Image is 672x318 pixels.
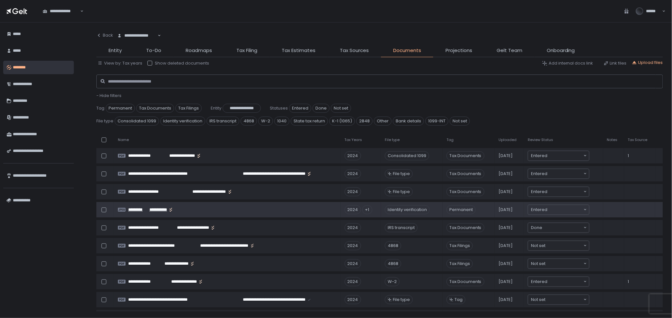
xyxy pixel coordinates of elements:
[345,137,362,142] span: Tax Years
[499,297,513,303] span: [DATE]
[136,104,174,113] span: Tax Documents
[393,189,410,195] span: File type
[331,104,351,113] span: Not set
[447,241,473,250] span: Tax Filings
[241,117,257,126] span: 4868
[393,297,410,303] span: File type
[447,169,484,178] span: Tax Documents
[258,117,273,126] span: W-2
[455,297,463,303] span: Tag
[447,137,454,142] span: Tag
[385,151,429,160] div: Consolidated 1099
[345,169,361,178] div: 2024
[547,207,583,213] input: Search for option
[604,60,627,66] button: Link files
[542,60,593,66] button: Add internal docs link
[499,261,513,267] span: [DATE]
[447,259,473,268] span: Tax Filings
[499,207,513,213] span: [DATE]
[113,29,161,42] div: Search for option
[528,241,589,251] div: Search for option
[528,295,589,305] div: Search for option
[528,277,589,287] div: Search for option
[542,225,583,231] input: Search for option
[289,104,311,113] span: Entered
[447,205,476,214] span: Permanent
[547,189,583,195] input: Search for option
[528,205,589,215] div: Search for option
[628,153,629,159] span: 1
[207,117,239,126] span: IRS transcript
[282,47,315,54] span: Tax Estimates
[447,187,484,196] span: Tax Documents
[628,279,629,285] span: 1
[39,4,84,18] div: Search for option
[385,223,418,232] div: IRS transcript
[96,29,113,42] button: Back
[385,205,430,214] div: Identity verification
[345,277,361,286] div: 2024
[632,60,663,66] div: Upload files
[447,223,484,232] span: Tax Documents
[545,243,583,249] input: Search for option
[628,137,648,142] span: Tax Source
[531,261,545,267] span: Not set
[356,117,373,126] span: 2848
[531,243,545,249] span: Not set
[499,279,513,285] span: [DATE]
[146,47,161,54] span: To-Do
[607,137,618,142] span: Notes
[186,47,212,54] span: Roadmaps
[385,137,400,142] span: File type
[393,117,424,126] span: Bank details
[531,189,547,195] span: Entered
[109,47,122,54] span: Entity
[340,47,369,54] span: Tax Sources
[118,137,129,142] span: Name
[96,93,121,99] button: - Hide filters
[528,259,589,269] div: Search for option
[313,104,330,113] span: Done
[450,117,470,126] span: Not set
[547,153,583,159] input: Search for option
[270,105,288,111] span: Statuses
[545,261,583,267] input: Search for option
[393,47,421,54] span: Documents
[175,104,202,113] span: Tax Filings
[385,259,401,268] div: 4868
[291,117,328,126] span: State tax return
[531,278,547,285] span: Entered
[115,117,159,126] span: Consolidated 1099
[497,47,522,54] span: Gelt Team
[345,187,361,196] div: 2024
[345,295,361,304] div: 2024
[446,47,472,54] span: Projections
[274,117,289,126] span: 1040
[96,118,113,124] span: File type
[345,223,361,232] div: 2024
[547,278,583,285] input: Search for option
[211,105,221,111] span: Entity
[528,223,589,233] div: Search for option
[96,32,113,38] div: Back
[374,117,392,126] span: Other
[499,137,517,142] span: Uploaded
[160,117,205,126] span: Identity verification
[531,171,547,177] span: Entered
[98,60,142,66] button: View by: Tax years
[528,169,589,179] div: Search for option
[385,241,401,250] div: 4868
[345,205,361,214] div: 2024
[499,171,513,177] span: [DATE]
[531,153,547,159] span: Entered
[499,243,513,249] span: [DATE]
[528,137,553,142] span: Review Status
[447,151,484,160] span: Tax Documents
[345,151,361,160] div: 2024
[545,296,583,303] input: Search for option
